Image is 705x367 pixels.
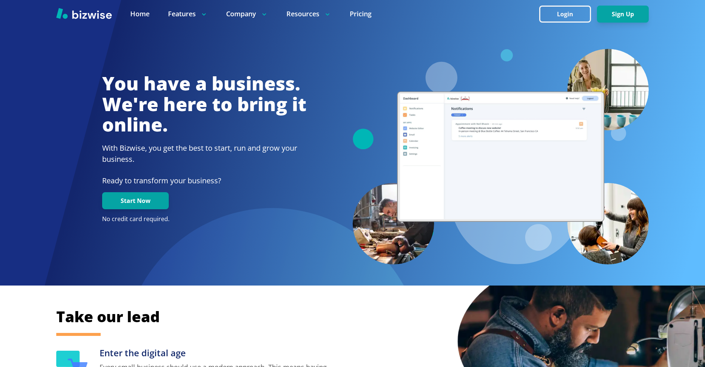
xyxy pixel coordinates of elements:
[102,73,306,135] h1: You have a business. We're here to bring it online.
[350,9,372,19] a: Pricing
[56,8,112,19] img: Bizwise Logo
[286,9,331,19] p: Resources
[56,307,611,327] h2: Take our lead
[102,215,306,223] p: No credit card required.
[102,143,306,165] h2: With Bizwise, you get the best to start, run and grow your business.
[226,9,268,19] p: Company
[539,6,591,23] button: Login
[130,9,150,19] a: Home
[100,347,334,359] h3: Enter the digital age
[597,6,649,23] button: Sign Up
[102,192,169,209] button: Start Now
[168,9,208,19] p: Features
[597,11,649,18] a: Sign Up
[102,197,169,204] a: Start Now
[539,11,597,18] a: Login
[102,175,306,186] p: Ready to transform your business?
